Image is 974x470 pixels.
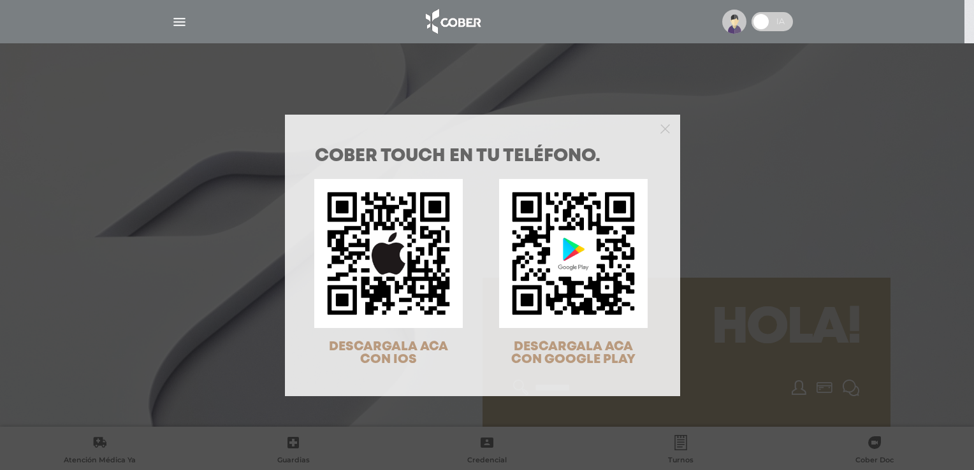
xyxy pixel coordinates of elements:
span: DESCARGALA ACA CON IOS [329,341,448,366]
span: DESCARGALA ACA CON GOOGLE PLAY [511,341,636,366]
img: qr-code [314,179,463,327]
img: qr-code [499,179,648,327]
button: Close [660,122,670,134]
h1: COBER TOUCH en tu teléfono. [315,148,650,166]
